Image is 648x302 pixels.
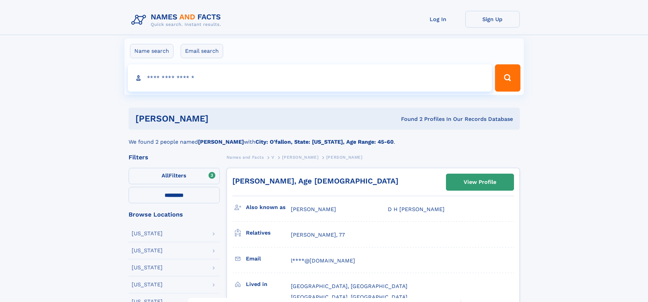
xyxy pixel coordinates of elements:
[132,282,163,287] div: [US_STATE]
[129,154,220,160] div: Filters
[305,115,513,123] div: Found 2 Profiles In Our Records Database
[388,206,445,212] span: D H [PERSON_NAME]
[132,248,163,253] div: [US_STATE]
[255,139,394,145] b: City: O'fallon, State: [US_STATE], Age Range: 45-60
[129,211,220,218] div: Browse Locations
[129,11,227,29] img: Logo Names and Facts
[198,139,244,145] b: [PERSON_NAME]
[282,155,318,160] span: [PERSON_NAME]
[132,231,163,236] div: [US_STATE]
[291,231,345,239] a: [PERSON_NAME], 77
[232,177,398,185] a: [PERSON_NAME], Age [DEMOGRAPHIC_DATA]
[464,174,496,190] div: View Profile
[130,44,173,58] label: Name search
[291,206,336,212] span: [PERSON_NAME]
[291,294,408,300] span: [GEOGRAPHIC_DATA], [GEOGRAPHIC_DATA]
[246,279,291,290] h3: Lived in
[246,253,291,265] h3: Email
[246,202,291,213] h3: Also known as
[181,44,223,58] label: Email search
[291,283,408,289] span: [GEOGRAPHIC_DATA], [GEOGRAPHIC_DATA]
[162,172,169,179] span: All
[495,64,520,92] button: Search Button
[227,153,264,161] a: Names and Facts
[411,11,465,28] a: Log In
[135,114,305,123] h1: [PERSON_NAME]
[465,11,520,28] a: Sign Up
[326,155,363,160] span: [PERSON_NAME]
[282,153,318,161] a: [PERSON_NAME]
[128,64,492,92] input: search input
[271,153,275,161] a: V
[132,265,163,270] div: [US_STATE]
[446,174,514,190] a: View Profile
[271,155,275,160] span: V
[129,168,220,184] label: Filters
[246,227,291,239] h3: Relatives
[129,130,520,146] div: We found 2 people named with .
